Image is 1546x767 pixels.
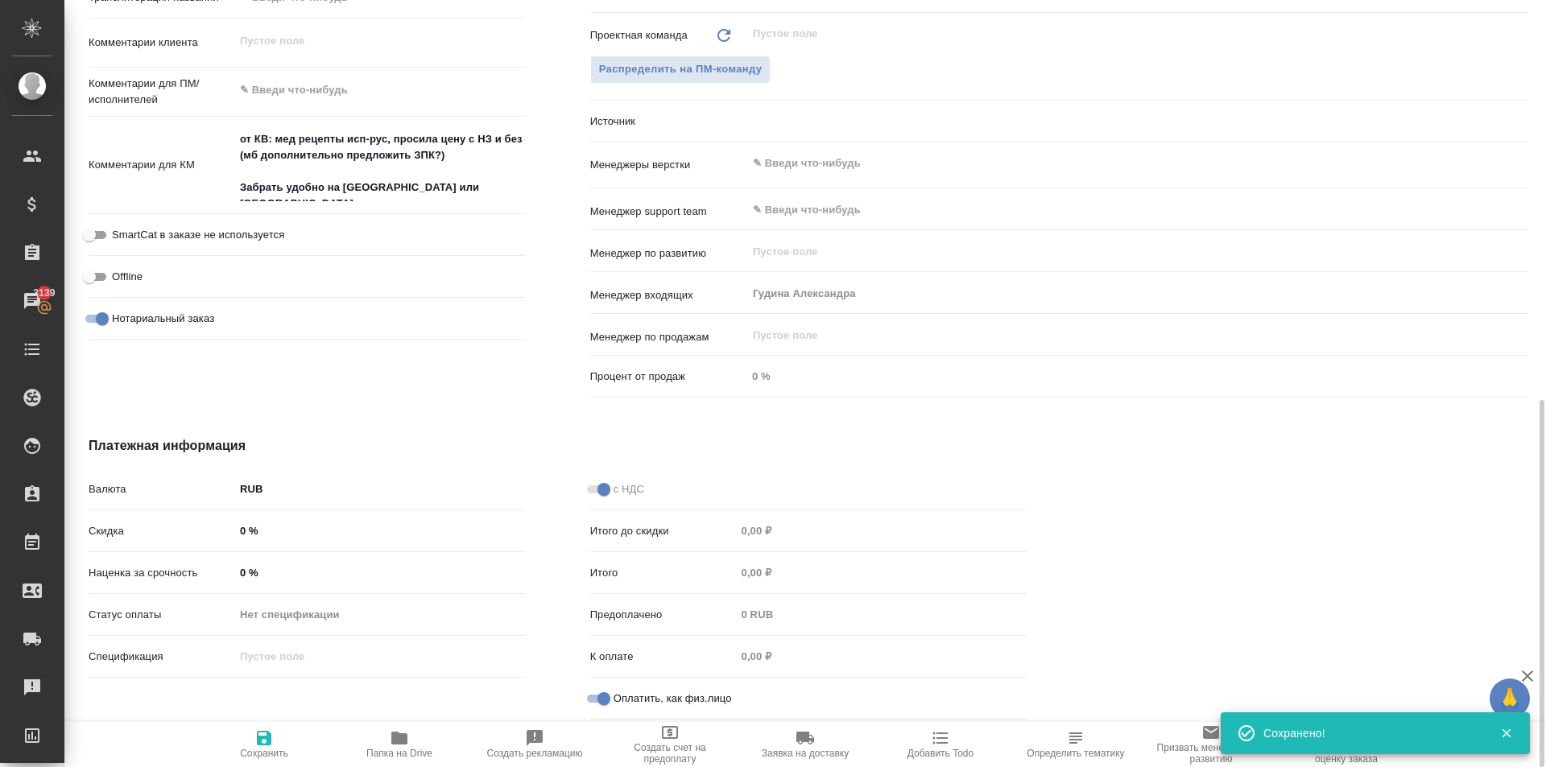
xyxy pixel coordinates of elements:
[907,748,973,759] span: Добавить Todo
[23,285,64,301] span: 3139
[89,565,234,581] p: Наценка за срочность
[736,645,1027,668] input: Пустое поле
[234,561,526,584] input: ✎ Введи что-нибудь
[762,748,849,759] span: Заявка на доставку
[590,56,771,84] button: Распределить на ПМ-команду
[112,311,214,327] span: Нотариальный заказ
[751,200,1470,219] input: ✎ Введи что-нибудь
[1519,208,1523,212] button: Open
[196,722,332,767] button: Сохранить
[590,245,746,262] p: Менеджер по развитию
[89,436,1027,456] h4: Платежная информация
[89,607,234,623] p: Статус оплаты
[1519,162,1523,165] button: Open
[590,157,746,173] p: Менеджеры верстки
[590,649,736,665] p: К оплате
[738,722,873,767] button: Заявка на доставку
[751,241,1490,261] input: Пустое поле
[234,601,526,629] div: Нет спецификации
[614,691,732,707] span: Оплатить, как физ.лицо
[599,60,763,79] span: Распределить на ПМ-команду
[614,481,644,497] span: с НДС
[1143,722,1279,767] button: Призвать менеджера по развитию
[1027,748,1124,759] span: Определить тематику
[590,204,746,220] p: Менеджер support team
[1153,742,1269,765] span: Призвать менеджера по развитию
[1496,682,1523,715] span: 🙏
[1263,725,1476,741] div: Сохранено!
[590,329,746,345] p: Менеджер по продажам
[751,154,1470,173] input: ✎ Введи что-нибудь
[234,645,526,668] input: Пустое поле
[1008,722,1143,767] button: Определить тематику
[234,476,526,503] div: RUB
[751,325,1490,344] input: Пустое поле
[1490,726,1523,740] button: Закрыть
[746,108,1528,135] div: ​
[89,649,234,665] p: Спецификация
[873,722,1008,767] button: Добавить Todo
[590,369,746,385] p: Процент от продаж
[736,603,1027,626] input: Пустое поле
[234,126,526,201] textarea: от КВ: мед рецепты исп-рус, просила цену с НЗ и без (мб дополнительно предложить ЗПК?) Забрать уд...
[89,35,234,51] p: Комментарии клиента
[751,24,1490,43] input: Пустое поле
[746,365,1528,388] input: Пустое поле
[590,607,736,623] p: Предоплачено
[590,565,736,581] p: Итого
[112,227,284,243] span: SmartCat в заказе не используется
[487,748,583,759] span: Создать рекламацию
[590,27,688,43] p: Проектная команда
[89,523,234,539] p: Скидка
[89,157,234,173] p: Комментарии для КМ
[590,113,746,130] p: Источник
[89,481,234,497] p: Валюта
[240,748,288,759] span: Сохранить
[612,742,728,765] span: Создать счет на предоплату
[112,269,143,285] span: Offline
[89,76,234,108] p: Комментарии для ПМ/исполнителей
[1490,678,1530,719] button: 🙏
[366,748,432,759] span: Папка на Drive
[736,561,1027,584] input: Пустое поле
[467,722,602,767] button: Создать рекламацию
[602,722,738,767] button: Создать счет на предоплату
[736,519,1027,542] input: Пустое поле
[590,523,736,539] p: Итого до скидки
[590,287,746,303] p: Менеджер входящих
[332,722,467,767] button: Папка на Drive
[4,281,60,321] a: 3139
[234,519,526,542] input: ✎ Введи что-нибудь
